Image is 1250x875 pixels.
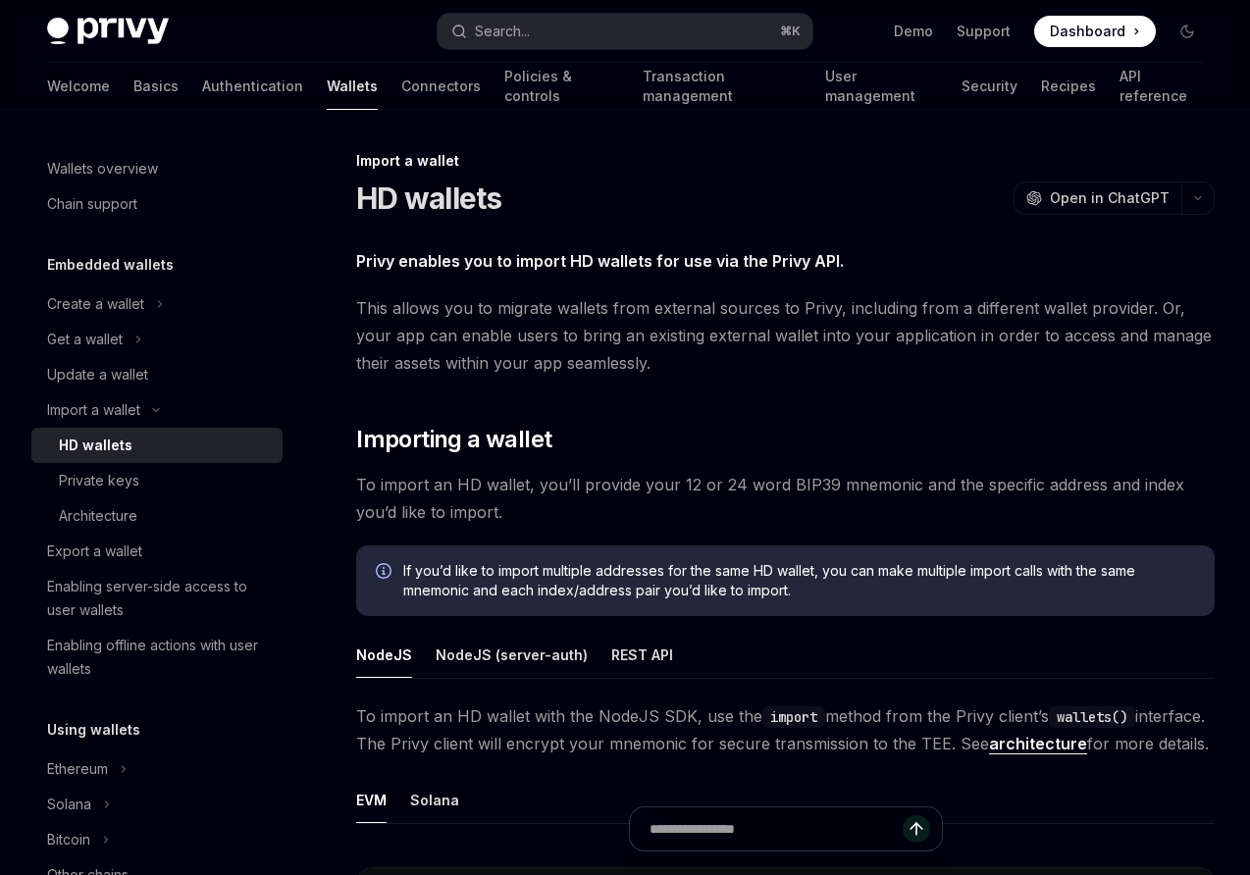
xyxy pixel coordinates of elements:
button: Toggle Import a wallet section [31,392,283,428]
div: Chain support [47,192,137,216]
a: Export a wallet [31,534,283,569]
button: Toggle Create a wallet section [31,286,283,322]
div: Import a wallet [47,398,140,422]
div: EVM [356,777,387,823]
button: Toggle Get a wallet section [31,322,283,357]
div: Update a wallet [47,363,148,386]
h1: HD wallets [356,180,502,216]
div: Bitcoin [47,828,90,851]
h5: Using wallets [47,718,140,742]
div: Enabling server-side access to user wallets [47,575,271,622]
span: Open in ChatGPT [1050,188,1170,208]
a: Recipes [1041,63,1096,110]
button: Open in ChatGPT [1014,181,1181,215]
a: API reference [1120,63,1203,110]
button: Toggle Solana section [31,787,283,822]
code: wallets() [1049,706,1135,728]
button: Toggle Bitcoin section [31,822,283,857]
button: Toggle Ethereum section [31,751,283,787]
div: Create a wallet [47,292,144,316]
div: NodeJS (server-auth) [436,632,588,678]
div: Export a wallet [47,540,142,563]
span: To import an HD wallet with the NodeJS SDK, use the method from the Privy client’s interface. The... [356,702,1215,757]
a: Enabling offline actions with user wallets [31,628,283,687]
div: Import a wallet [356,151,1215,171]
div: Wallets overview [47,157,158,180]
div: REST API [611,632,673,678]
input: Ask a question... [650,807,903,850]
span: ⌘ K [780,24,801,39]
div: Solana [47,793,91,816]
a: Enabling server-side access to user wallets [31,569,283,628]
a: Transaction management [643,63,802,110]
a: Wallets [327,63,378,110]
a: Demo [894,22,933,41]
strong: Privy enables you to import HD wallets for use via the Privy API. [356,251,844,271]
a: User management [825,63,938,110]
h5: Embedded wallets [47,253,174,277]
a: Wallets overview [31,151,283,186]
code: import [762,706,825,728]
button: Open search [438,14,812,49]
img: dark logo [47,18,169,45]
span: To import an HD wallet, you’ll provide your 12 or 24 word BIP39 mnemonic and the specific address... [356,471,1215,526]
button: Toggle dark mode [1172,16,1203,47]
a: Basics [133,63,179,110]
a: Welcome [47,63,110,110]
a: Dashboard [1034,16,1156,47]
a: Private keys [31,463,283,498]
button: Send message [903,815,930,843]
a: HD wallets [31,428,283,463]
div: Solana [410,777,459,823]
span: Importing a wallet [356,424,551,455]
div: Architecture [59,504,137,528]
div: Private keys [59,469,139,492]
span: If you’d like to import multiple addresses for the same HD wallet, you can make multiple import c... [403,561,1195,600]
div: Ethereum [47,757,108,781]
div: HD wallets [59,434,132,457]
div: NodeJS [356,632,412,678]
div: Enabling offline actions with user wallets [47,634,271,681]
a: Authentication [202,63,303,110]
a: Architecture [31,498,283,534]
a: Support [957,22,1011,41]
a: Update a wallet [31,357,283,392]
a: Chain support [31,186,283,222]
a: Connectors [401,63,481,110]
a: architecture [989,734,1087,754]
div: Get a wallet [47,328,123,351]
div: Search... [475,20,530,43]
a: Security [962,63,1017,110]
span: Dashboard [1050,22,1125,41]
svg: Info [376,563,395,583]
span: This allows you to migrate wallets from external sources to Privy, including from a different wal... [356,294,1215,377]
a: Policies & controls [504,63,619,110]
